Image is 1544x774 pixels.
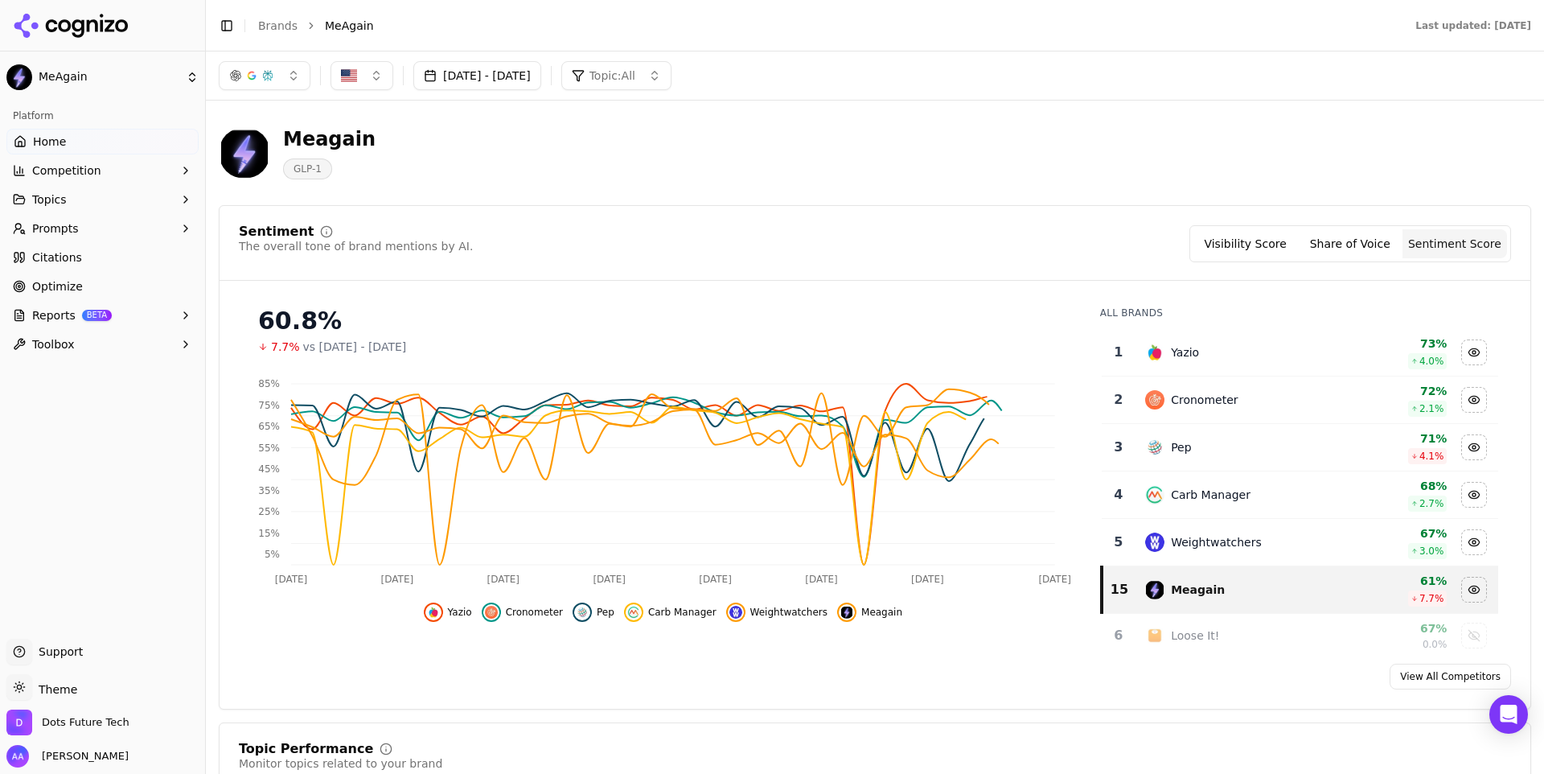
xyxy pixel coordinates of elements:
[239,238,473,254] div: The overall tone of brand mentions by AI.
[6,129,199,154] a: Home
[258,307,1068,336] div: 60.8%
[1171,344,1199,360] div: Yazio
[32,683,77,696] span: Theme
[485,606,498,619] img: cronometer
[1108,626,1130,645] div: 6
[1102,471,1498,519] tr: 4carb managerCarb Manager68%2.7%Hide carb manager data
[1145,580,1164,599] img: meagain
[1171,582,1225,598] div: Meagain
[32,644,83,660] span: Support
[648,606,717,619] span: Carb Manager
[1171,439,1191,455] div: Pep
[1419,545,1444,558] span: 3.0 %
[1461,434,1487,460] button: Hide pep data
[381,574,414,585] tspan: [DATE]
[258,421,280,432] tspan: 65%
[482,603,563,622] button: Hide cronometer data
[1171,392,1238,408] div: Cronometer
[258,19,298,32] a: Brands
[427,606,440,619] img: yazio
[258,18,1383,34] nav: breadcrumb
[1102,566,1498,614] tr: 15meagainMeagain61%7.7%Hide meagain data
[1108,485,1130,504] div: 4
[573,603,614,622] button: Hide pep data
[576,606,589,619] img: pep
[239,755,442,772] div: Monitor topics related to your brand
[32,278,83,294] span: Optimize
[424,603,472,622] button: Hide yazio data
[1390,664,1511,690] a: View All Competitors
[1298,229,1402,258] button: Share of Voice
[32,249,82,266] span: Citations
[32,163,101,179] span: Competition
[593,574,626,585] tspan: [DATE]
[1108,390,1130,410] div: 2
[283,159,332,179] span: GLP-1
[32,191,67,208] span: Topics
[861,606,902,619] span: Meagain
[6,216,199,241] button: Prompts
[1344,430,1447,447] div: 71%
[1344,478,1447,494] div: 68%
[1108,533,1130,552] div: 5
[1461,529,1487,555] button: Hide weightwatchers data
[271,339,300,355] span: 7.7%
[729,606,742,619] img: weightwatchers
[1102,519,1498,566] tr: 5weightwatchersWeightwatchers67%3.0%Hide weightwatchers data
[1145,343,1164,362] img: yazio
[1419,497,1444,510] span: 2.7 %
[258,485,280,496] tspan: 35%
[1145,438,1164,457] img: pep
[750,606,827,619] span: Weightwatchers
[258,378,280,389] tspan: 85%
[1102,614,1498,658] tr: 6loose it!Loose It!67%0.0%Show loose it! data
[1461,340,1487,365] button: Hide yazio data
[239,225,314,238] div: Sentiment
[1415,19,1531,32] div: Last updated: [DATE]
[283,126,376,152] div: Meagain
[303,339,407,355] span: vs [DATE] - [DATE]
[911,574,944,585] tspan: [DATE]
[837,603,902,622] button: Hide meagain data
[1145,626,1164,645] img: loose it!
[219,127,270,179] img: MeAgain
[32,307,76,323] span: Reports
[6,710,129,735] button: Open organization switcher
[589,68,635,84] span: Topic: All
[1419,355,1444,368] span: 4.0 %
[39,70,179,84] span: MeAgain
[1423,638,1447,651] span: 0.0%
[1419,450,1444,463] span: 4.1 %
[1038,574,1071,585] tspan: [DATE]
[1344,573,1447,589] div: 61%
[1419,592,1444,605] span: 7.7 %
[413,61,541,90] button: [DATE] - [DATE]
[258,528,280,539] tspan: 15%
[624,603,717,622] button: Hide carb manager data
[1344,336,1447,352] div: 73%
[42,715,129,730] span: Dots Future Tech
[325,18,374,34] span: MeAgain
[33,134,66,150] span: Home
[627,606,640,619] img: carb manager
[1100,307,1498,319] div: All Brands
[1193,229,1298,258] button: Visibility Score
[1419,402,1444,415] span: 2.1 %
[1110,580,1130,599] div: 15
[1344,620,1447,636] div: 67%
[32,336,75,352] span: Toolbox
[35,749,129,764] span: [PERSON_NAME]
[1171,487,1250,503] div: Carb Manager
[1108,438,1130,457] div: 3
[597,606,614,619] span: Pep
[6,103,199,129] div: Platform
[6,745,129,768] button: Open user button
[275,574,308,585] tspan: [DATE]
[239,743,373,755] div: Topic Performance
[1344,383,1447,399] div: 72%
[258,463,280,475] tspan: 45%
[1344,525,1447,541] div: 67%
[258,506,280,517] tspan: 25%
[6,158,199,183] button: Competition
[1461,623,1487,648] button: Show loose it! data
